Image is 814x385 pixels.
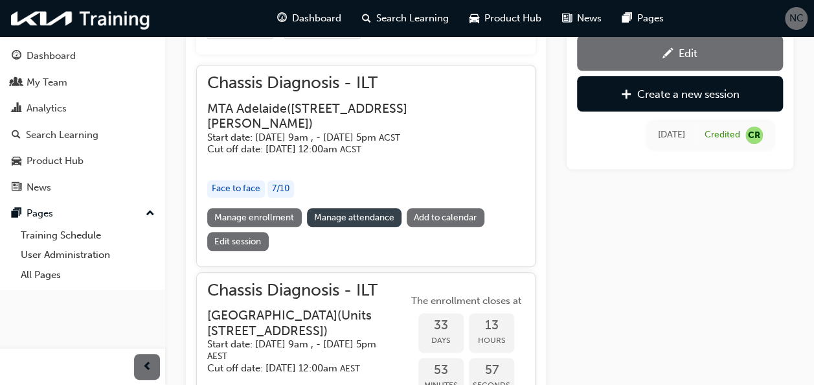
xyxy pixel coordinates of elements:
span: news-icon [562,10,572,27]
div: Fri Feb 16 2024 10:30:00 GMT+1030 (Australian Central Daylight Time) [658,128,685,143]
a: My Team [5,71,160,95]
div: Edit [679,47,697,60]
span: Hours [469,333,514,348]
h5: Start date: [DATE] 9am , - [DATE] 5pm [207,132,504,144]
span: guage-icon [277,10,287,27]
a: News [5,176,160,200]
a: Dashboard [5,44,160,68]
a: pages-iconPages [612,5,674,32]
a: Manage enrollment [207,208,302,227]
span: Days [418,333,464,348]
span: 57 [469,363,514,378]
span: null-icon [745,126,763,144]
span: search-icon [12,130,21,141]
img: kia-training [6,5,155,32]
span: Australian Central Standard Time ACST [340,144,361,155]
span: pencil-icon [662,48,673,61]
div: Analytics [27,101,67,116]
span: Australian Eastern Standard Time AEST [207,351,227,362]
a: Search Learning [5,123,160,147]
a: Edit session [207,232,269,251]
span: search-icon [362,10,371,27]
h3: [GEOGRAPHIC_DATA] ( Units [STREET_ADDRESS] ) [207,308,387,338]
span: prev-icon [142,359,152,375]
span: Pages [637,11,664,26]
button: Pages [5,202,160,226]
span: plus-icon [621,89,632,102]
a: car-iconProduct Hub [459,5,552,32]
h5: Start date: [DATE] 9am , - [DATE] 5pm [207,338,387,362]
span: chart-icon [12,103,21,115]
div: Create a new session [637,87,740,100]
a: All Pages [16,265,160,285]
a: guage-iconDashboard [267,5,352,32]
span: 33 [418,318,464,333]
a: Manage attendance [307,208,402,227]
span: Search Learning [376,11,449,26]
div: Credited [705,129,740,141]
a: search-iconSearch Learning [352,5,459,32]
span: car-icon [12,156,21,167]
h5: Cut off date: [DATE] 12:00am [207,143,504,156]
span: Chassis Diagnosis - ILT [207,76,525,91]
div: Face to face [207,180,265,198]
span: news-icon [12,182,21,194]
span: Australian Central Standard Time ACST [379,132,400,143]
h3: MTA Adelaide ( [STREET_ADDRESS][PERSON_NAME] ) [207,101,504,132]
span: pages-icon [12,208,21,220]
a: news-iconNews [552,5,612,32]
span: 53 [418,363,464,378]
button: DashboardMy TeamAnalyticsSearch LearningProduct HubNews [5,41,160,202]
a: Add to calendar [407,208,484,227]
div: Product Hub [27,154,84,169]
button: NC [785,7,808,30]
a: Edit [577,35,783,71]
span: guage-icon [12,51,21,62]
span: Product Hub [484,11,541,26]
span: The enrollment closes at [408,294,525,309]
div: My Team [27,75,67,90]
span: 13 [469,318,514,333]
button: Chassis Diagnosis - ILTMTA Adelaide([STREET_ADDRESS][PERSON_NAME])Start date: [DATE] 9am , - [DAT... [207,76,525,255]
div: News [27,180,51,195]
span: NC [789,11,804,26]
span: pages-icon [622,10,632,27]
div: Pages [27,206,53,221]
a: Training Schedule [16,226,160,246]
div: Search Learning [26,128,98,143]
span: News [577,11,602,26]
div: Dashboard [27,49,76,64]
span: up-icon [146,205,155,222]
a: User Administration [16,245,160,265]
a: Create a new session [577,76,783,111]
span: Dashboard [292,11,341,26]
a: Analytics [5,97,160,121]
div: 7 / 10 [267,180,294,198]
span: people-icon [12,77,21,89]
span: car-icon [469,10,479,27]
span: Chassis Diagnosis - ILT [207,283,408,298]
span: Australian Eastern Standard Time AEST [340,363,360,374]
a: Product Hub [5,149,160,173]
h5: Cut off date: [DATE] 12:00am [207,362,387,375]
